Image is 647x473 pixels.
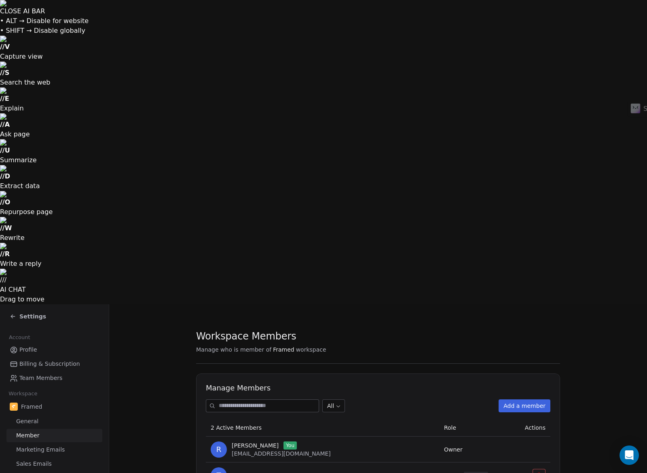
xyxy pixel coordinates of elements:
[6,343,102,356] a: Profile
[232,441,279,450] span: [PERSON_NAME]
[444,424,456,431] span: Role
[10,403,18,411] img: framed_logo_2.jpg
[444,446,463,453] span: Owner
[283,441,297,450] span: You
[525,424,546,431] span: Actions
[499,399,550,412] button: Add a member
[6,457,102,471] a: Sales Emails
[19,374,62,382] span: Team Members
[6,415,102,428] a: General
[19,360,80,368] span: Billing & Subscription
[6,429,102,442] a: Member
[16,417,38,426] span: General
[5,331,34,344] span: Account
[6,443,102,456] a: Marketing Emails
[211,441,227,458] span: R
[232,450,331,457] span: [EMAIL_ADDRESS][DOMAIN_NAME]
[196,346,271,354] span: Manage who is member of
[10,312,46,320] a: Settings
[21,403,42,411] span: Framed
[16,460,52,468] span: Sales Emails
[19,312,46,320] span: Settings
[19,346,37,354] span: Profile
[6,371,102,385] a: Team Members
[620,445,639,465] div: Open Intercom Messenger
[273,346,294,354] span: Framed
[16,431,40,440] span: Member
[6,357,102,371] a: Billing & Subscription
[296,346,326,354] span: workspace
[5,388,41,400] span: Workspace
[211,424,262,431] span: 2 Active Members
[206,383,550,393] h1: Manage Members
[196,330,296,342] span: Workspace Members
[16,445,65,454] span: Marketing Emails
